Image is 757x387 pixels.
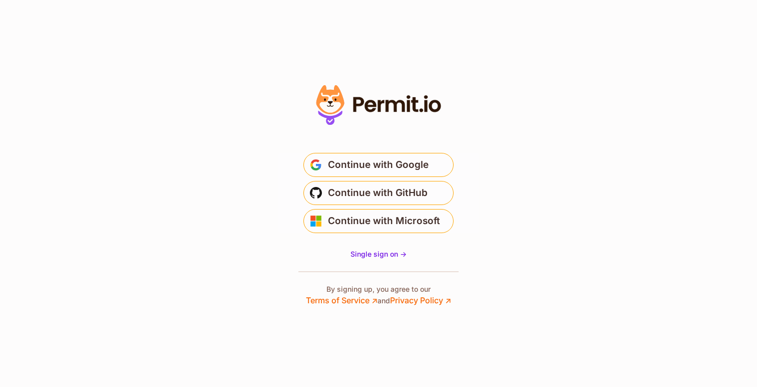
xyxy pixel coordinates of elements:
a: Single sign on -> [350,249,407,259]
span: Single sign on -> [350,250,407,258]
button: Continue with Google [303,153,454,177]
button: Continue with Microsoft [303,209,454,233]
span: Continue with Google [328,157,429,173]
a: Terms of Service ↗ [306,295,377,305]
p: By signing up, you agree to our and [306,284,451,306]
span: Continue with GitHub [328,185,428,201]
span: Continue with Microsoft [328,213,440,229]
button: Continue with GitHub [303,181,454,205]
a: Privacy Policy ↗ [390,295,451,305]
